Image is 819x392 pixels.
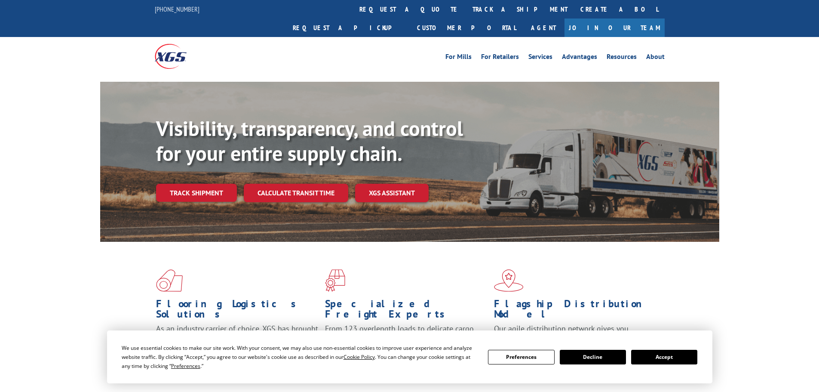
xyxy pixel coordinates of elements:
[528,53,552,63] a: Services
[411,19,522,37] a: Customer Portal
[155,5,199,13] a: [PHONE_NUMBER]
[325,269,345,292] img: xgs-icon-focused-on-flooring-red
[445,53,472,63] a: For Mills
[156,299,319,324] h1: Flooring Logistics Solutions
[607,53,637,63] a: Resources
[156,115,463,167] b: Visibility, transparency, and control for your entire supply chain.
[564,19,665,37] a: Join Our Team
[646,53,665,63] a: About
[488,350,554,364] button: Preferences
[494,269,524,292] img: xgs-icon-flagship-distribution-model-red
[631,350,697,364] button: Accept
[325,324,488,362] p: From 123 overlength loads to delicate cargo, our experienced staff knows the best way to move you...
[325,299,488,324] h1: Specialized Freight Experts
[560,350,626,364] button: Decline
[156,184,237,202] a: Track shipment
[522,19,564,37] a: Agent
[122,343,478,370] div: We use essential cookies to make our site work. With your consent, we may also use non-essential ...
[107,330,712,383] div: Cookie Consent Prompt
[344,353,375,361] span: Cookie Policy
[156,269,183,292] img: xgs-icon-total-supply-chain-intelligence-red
[562,53,597,63] a: Advantages
[171,362,200,370] span: Preferences
[286,19,411,37] a: Request a pickup
[355,184,429,202] a: XGS ASSISTANT
[494,299,656,324] h1: Flagship Distribution Model
[481,53,519,63] a: For Retailers
[244,184,348,202] a: Calculate transit time
[494,324,652,344] span: Our agile distribution network gives you nationwide inventory management on demand.
[156,324,318,354] span: As an industry carrier of choice, XGS has brought innovation and dedication to flooring logistics...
